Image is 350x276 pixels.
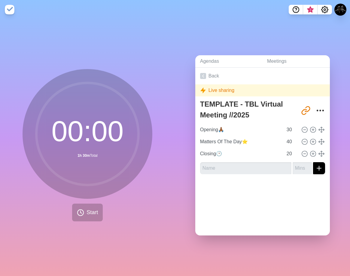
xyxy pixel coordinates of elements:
button: Settings [318,5,332,14]
input: Mins [284,148,299,160]
img: timeblocks logo [5,5,14,14]
input: Mins [284,136,299,148]
input: Name [198,136,283,148]
button: More [314,105,326,117]
input: Name [198,124,283,136]
a: Back [195,68,330,84]
button: Help [289,5,303,14]
input: Name [200,162,291,174]
a: Agendas [195,55,262,68]
button: What’s new [303,5,318,14]
input: Mins [284,124,299,136]
a: Meetings [262,55,330,68]
button: Share link [300,105,312,117]
div: Live sharing [195,84,330,96]
button: Start [72,204,103,221]
input: Name [198,148,283,160]
span: Start [87,208,98,217]
span: 3 [308,8,313,12]
input: Mins [293,162,312,174]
